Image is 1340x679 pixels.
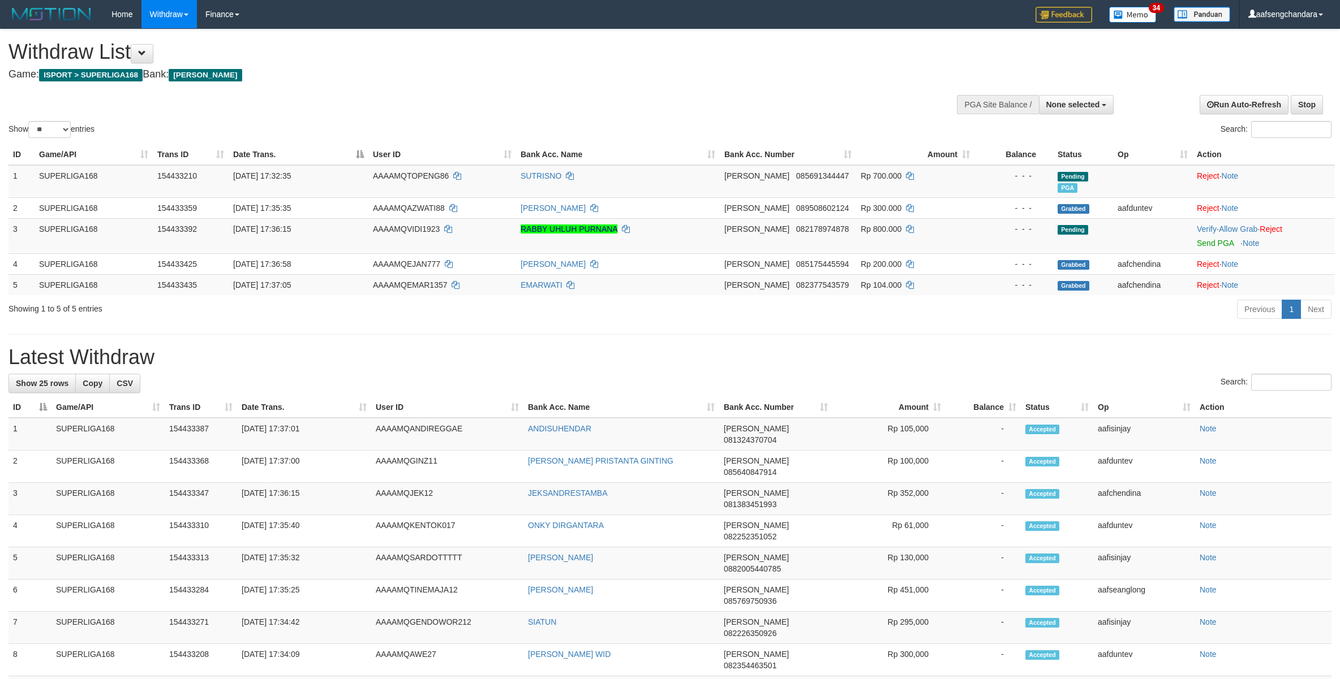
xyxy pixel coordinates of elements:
[1221,374,1332,391] label: Search:
[165,579,237,612] td: 154433284
[1200,585,1217,594] a: Note
[832,483,946,515] td: Rp 352,000
[1197,171,1219,180] a: Reject
[724,224,789,233] span: [PERSON_NAME]
[724,650,789,659] span: [PERSON_NAME]
[1195,397,1332,418] th: Action
[371,547,523,579] td: AAAAMQSARDOTTTTT
[1025,650,1059,660] span: Accepted
[157,224,197,233] span: 154433392
[832,612,946,644] td: Rp 295,000
[83,379,102,388] span: Copy
[946,579,1021,612] td: -
[1243,239,1260,248] a: Note
[8,253,35,274] td: 4
[8,299,550,314] div: Showing 1 to 5 of 5 entries
[8,197,35,218] td: 2
[8,121,95,138] label: Show entries
[946,418,1021,451] td: -
[1025,586,1059,595] span: Accepted
[233,280,291,289] span: [DATE] 17:37:05
[371,418,523,451] td: AAAAMQANDIREGGAE
[1237,300,1282,319] a: Previous
[165,418,237,451] td: 154433387
[521,280,562,289] a: EMARWATI
[1200,488,1217,498] a: Note
[8,41,882,63] h1: Withdraw List
[1093,418,1195,451] td: aafisinjay
[1251,374,1332,391] input: Search:
[1039,95,1114,114] button: None selected
[832,515,946,547] td: Rp 61,000
[8,274,35,295] td: 5
[1058,281,1089,291] span: Grabbed
[832,547,946,579] td: Rp 130,000
[117,379,133,388] span: CSV
[1046,100,1100,109] span: None selected
[35,274,153,295] td: SUPERLIGA168
[946,451,1021,483] td: -
[1149,3,1164,13] span: 34
[373,204,445,213] span: AAAAMQAZWATI88
[165,547,237,579] td: 154433313
[724,204,789,213] span: [PERSON_NAME]
[165,451,237,483] td: 154433368
[724,596,776,606] span: Copy 085769750936 to clipboard
[796,224,849,233] span: Copy 082178974878 to clipboard
[157,260,197,269] span: 154433425
[237,644,371,676] td: [DATE] 17:34:09
[528,488,608,498] a: JEKSANDRESTAMBA
[35,197,153,218] td: SUPERLIGA168
[1197,204,1219,213] a: Reject
[157,204,197,213] span: 154433359
[523,397,719,418] th: Bank Acc. Name: activate to sort column ascending
[724,553,789,562] span: [PERSON_NAME]
[528,617,556,626] a: SIATUN
[1093,451,1195,483] td: aafduntev
[1058,172,1088,181] span: Pending
[1200,456,1217,465] a: Note
[832,579,946,612] td: Rp 451,000
[1197,239,1234,248] a: Send PGA
[521,204,586,213] a: [PERSON_NAME]
[796,260,849,269] span: Copy 085175445594 to clipboard
[371,579,523,612] td: AAAAMQTINEMAJA12
[51,483,165,515] td: SUPERLIGA168
[724,280,789,289] span: [PERSON_NAME]
[1093,547,1195,579] td: aafisinjay
[28,121,71,138] select: Showentries
[832,418,946,451] td: Rp 105,000
[974,144,1053,165] th: Balance
[521,224,617,233] a: RABBY UHLUH PURNANA
[373,171,449,180] span: AAAAMQTOPENG86
[724,424,789,433] span: [PERSON_NAME]
[1219,224,1257,233] a: Allow Grab
[1113,144,1192,165] th: Op: activate to sort column ascending
[724,617,789,626] span: [PERSON_NAME]
[8,165,35,198] td: 1
[8,6,95,23] img: MOTION_logo.png
[724,521,789,530] span: [PERSON_NAME]
[371,451,523,483] td: AAAAMQGINZ11
[1200,617,1217,626] a: Note
[946,515,1021,547] td: -
[1197,224,1217,233] a: Verify
[1200,553,1217,562] a: Note
[371,397,523,418] th: User ID: activate to sort column ascending
[724,532,776,541] span: Copy 082252351052 to clipboard
[724,456,789,465] span: [PERSON_NAME]
[237,547,371,579] td: [DATE] 17:35:32
[724,260,789,269] span: [PERSON_NAME]
[165,397,237,418] th: Trans ID: activate to sort column ascending
[1058,204,1089,214] span: Grabbed
[165,483,237,515] td: 154433347
[796,171,849,180] span: Copy 085691344447 to clipboard
[16,379,68,388] span: Show 25 rows
[528,553,593,562] a: [PERSON_NAME]
[35,253,153,274] td: SUPERLIGA168
[8,515,51,547] td: 4
[8,346,1332,369] h1: Latest Withdraw
[371,483,523,515] td: AAAAMQJEK12
[861,171,901,180] span: Rp 700.000
[856,144,974,165] th: Amount: activate to sort column ascending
